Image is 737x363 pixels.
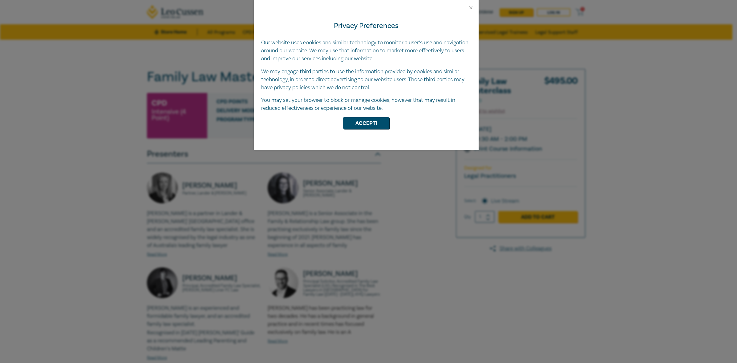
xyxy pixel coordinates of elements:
p: You may set your browser to block or manage cookies, however that may result in reduced effective... [261,96,471,112]
button: Accept! [343,117,389,129]
p: We may engage third parties to use the information provided by cookies and similar technology, in... [261,68,471,92]
button: Close [468,5,474,10]
p: Our website uses cookies and similar technology to monitor a user’s use and navigation around our... [261,39,471,63]
h4: Privacy Preferences [261,20,471,31]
